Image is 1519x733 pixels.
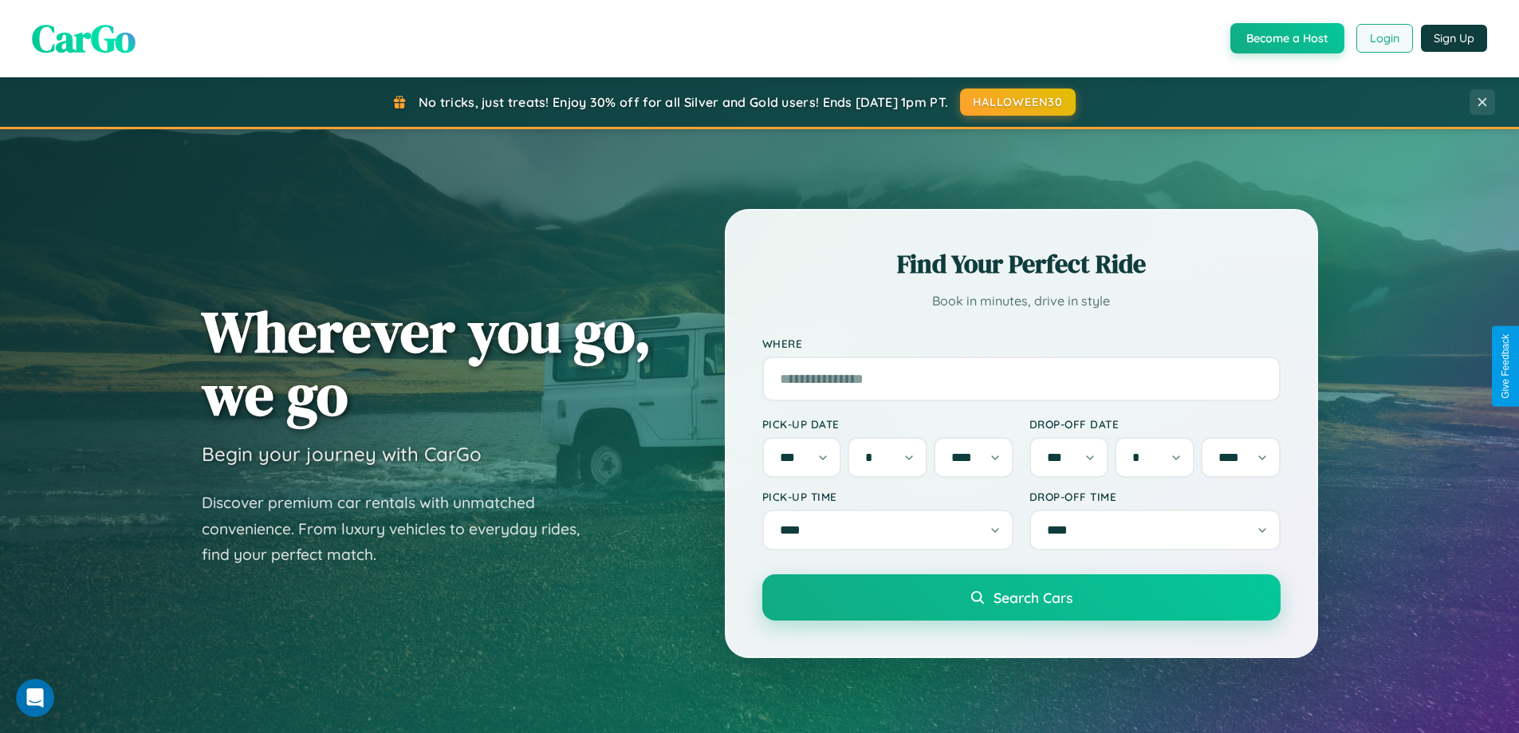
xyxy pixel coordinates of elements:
[16,679,54,717] iframe: Intercom live chat
[1029,417,1281,431] label: Drop-off Date
[32,12,136,65] span: CarGo
[1421,25,1487,52] button: Sign Up
[1500,334,1511,399] div: Give Feedback
[762,417,1013,431] label: Pick-up Date
[762,337,1281,350] label: Where
[1356,24,1413,53] button: Login
[419,94,948,110] span: No tricks, just treats! Enjoy 30% off for all Silver and Gold users! Ends [DATE] 1pm PT.
[202,490,600,568] p: Discover premium car rentals with unmatched convenience. From luxury vehicles to everyday rides, ...
[1029,490,1281,503] label: Drop-off Time
[994,589,1072,606] span: Search Cars
[762,290,1281,313] p: Book in minutes, drive in style
[202,442,482,466] h3: Begin your journey with CarGo
[762,490,1013,503] label: Pick-up Time
[1230,23,1344,53] button: Become a Host
[202,300,651,426] h1: Wherever you go, we go
[762,574,1281,621] button: Search Cars
[762,246,1281,282] h2: Find Your Perfect Ride
[960,89,1076,116] button: HALLOWEEN30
